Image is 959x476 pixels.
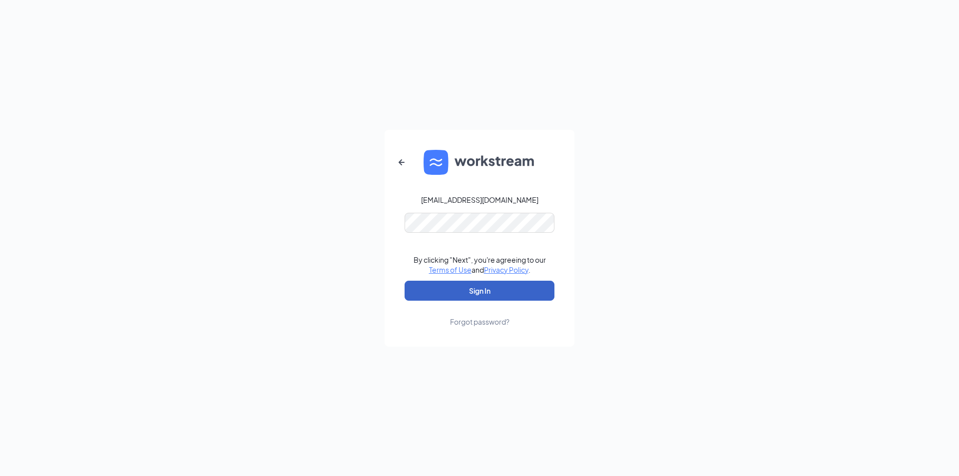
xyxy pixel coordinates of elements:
[484,265,528,274] a: Privacy Policy
[450,301,509,327] a: Forgot password?
[424,150,535,175] img: WS logo and Workstream text
[405,281,554,301] button: Sign In
[450,317,509,327] div: Forgot password?
[414,255,546,275] div: By clicking "Next", you're agreeing to our and .
[390,150,414,174] button: ArrowLeftNew
[396,156,408,168] svg: ArrowLeftNew
[429,265,472,274] a: Terms of Use
[421,195,538,205] div: [EMAIL_ADDRESS][DOMAIN_NAME]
